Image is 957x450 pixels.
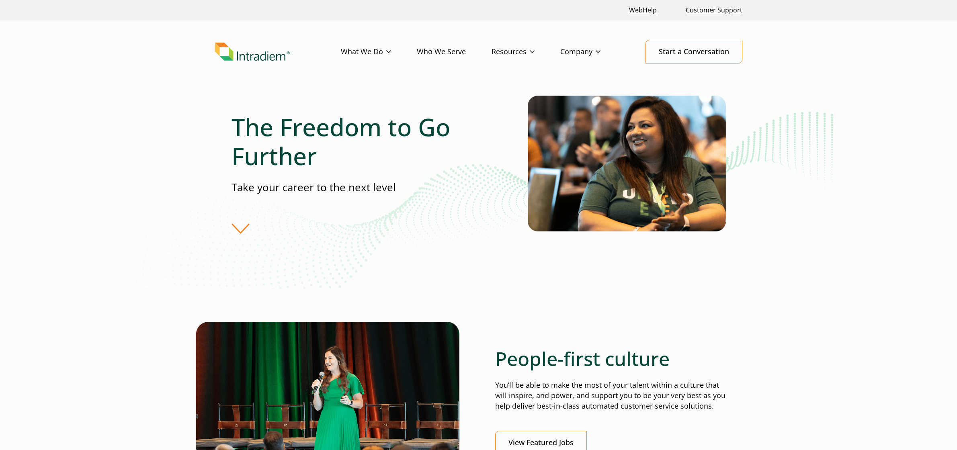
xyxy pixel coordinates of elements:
[232,112,478,170] h1: The Freedom to Go Further
[417,40,492,63] a: Who We Serve
[215,43,341,61] a: Link to homepage of Intradiem
[492,40,560,63] a: Resources
[626,2,660,19] a: Link opens in a new window
[495,347,726,370] h2: People-first culture
[215,43,290,61] img: Intradiem
[682,2,746,19] a: Customer Support
[495,380,726,411] p: You’ll be able to make the most of your talent within a culture that will inspire, and power, and...
[341,40,417,63] a: What We Do
[560,40,626,63] a: Company
[232,180,478,195] p: Take your career to the next level
[646,40,742,63] a: Start a Conversation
